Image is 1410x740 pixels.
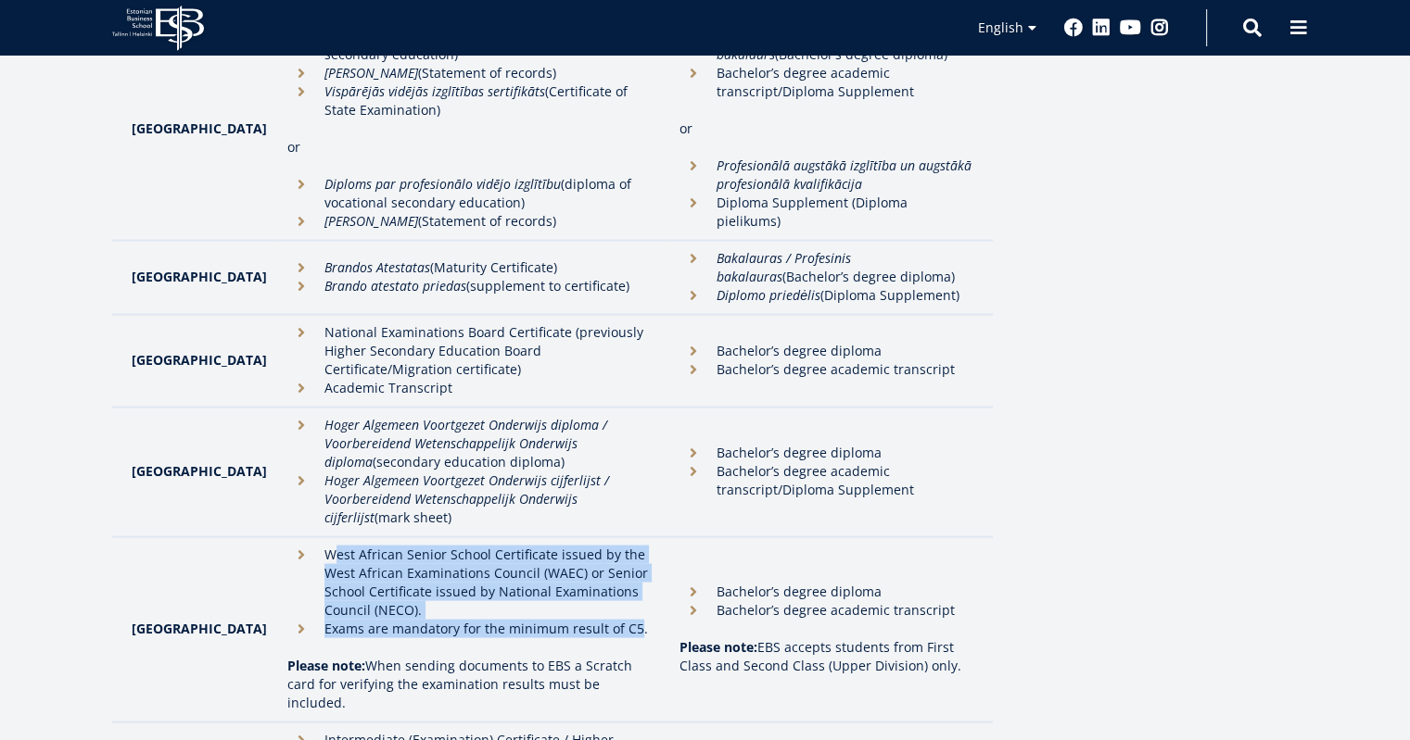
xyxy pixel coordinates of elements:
[324,211,418,229] em: [PERSON_NAME]
[287,545,662,619] li: West African Senior School Certificate issued by the West African Examinations Council (WAEC) or ...
[287,415,662,470] li: (secondary education diploma)
[680,119,973,137] p: or
[680,193,973,230] li: Diploma Supplement (Diploma pielikums)
[287,211,662,230] li: (Statement of records)
[717,285,820,303] em: Diplomo priedėlis
[287,656,365,673] strong: Please note:
[324,276,466,294] em: Brando atestato priedas
[680,341,973,359] li: Bachelor’s degree diploma
[680,443,973,461] li: Bachelor’s degree diploma
[680,637,973,674] p: EBS accepts students from First Class and Second Class (Upper Division) only.
[324,257,430,275] em: Brandos Atestatas
[287,378,662,396] li: Academic Transcript
[287,619,662,637] li: Exams are mandatory for the minimum result of C5.
[324,174,561,192] em: Diploms par profesionālo vidējo izglītību
[680,461,973,498] li: Bachelor’s degree academic transcript/Diploma Supplement
[717,248,851,284] em: Bakalauras / Profesinis bakalauras
[132,119,267,136] strong: [GEOGRAPHIC_DATA]
[287,276,662,295] li: (supplement to certificate)
[680,637,757,655] strong: Please note:
[287,470,662,526] li: (mark sheet)
[287,137,662,156] p: or
[680,600,973,619] li: Bachelor’s degree academic transcript
[1120,19,1141,37] a: Youtube
[287,82,662,119] li: (Certificate of State Examination)
[324,63,418,81] em: [PERSON_NAME]
[132,267,267,284] strong: [GEOGRAPHIC_DATA]
[287,257,662,276] li: (Maturity Certificate)
[680,285,973,304] li: (Diploma Supplement)
[132,461,267,479] strong: [GEOGRAPHIC_DATA]
[1064,19,1083,37] a: Facebook
[324,82,545,99] em: Vispārējās vidējās izglītības sertifikāts
[680,248,973,285] li: (Bachelor’s degree diploma)
[287,322,662,378] li: National Examinations Board Certificate (previously Higher Secondary Education Board Certificate/...
[1092,19,1111,37] a: Linkedin
[680,359,973,378] li: Bachelor’s degree academic transcript
[287,174,662,211] li: (diploma of vocational secondary education)
[132,619,267,636] strong: [GEOGRAPHIC_DATA]
[680,63,973,100] li: Bachelor’s degree academic transcript/Diploma Supplement
[132,350,267,368] strong: [GEOGRAPHIC_DATA]
[324,470,609,525] em: Hoger Algemeen Voortgezet Onderwijs cijferlijst / Voorbereidend Wetenschappelijk Onderwijs cijfer...
[287,63,662,82] li: (Statement of records)
[717,156,972,192] em: Profesionālā augstākā izglītība un augstākā profesionālā kvalifikācija
[287,656,662,711] p: When sending documents to EBS a Scratch card for verifying the examination results must be included.
[680,582,973,600] li: Bachelor’s degree diploma
[324,415,607,470] em: Hoger Algemeen Voortgezet Onderwijs diploma / Voorbereidend Wetenschappelijk Onderwijs diploma
[1150,19,1169,37] a: Instagram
